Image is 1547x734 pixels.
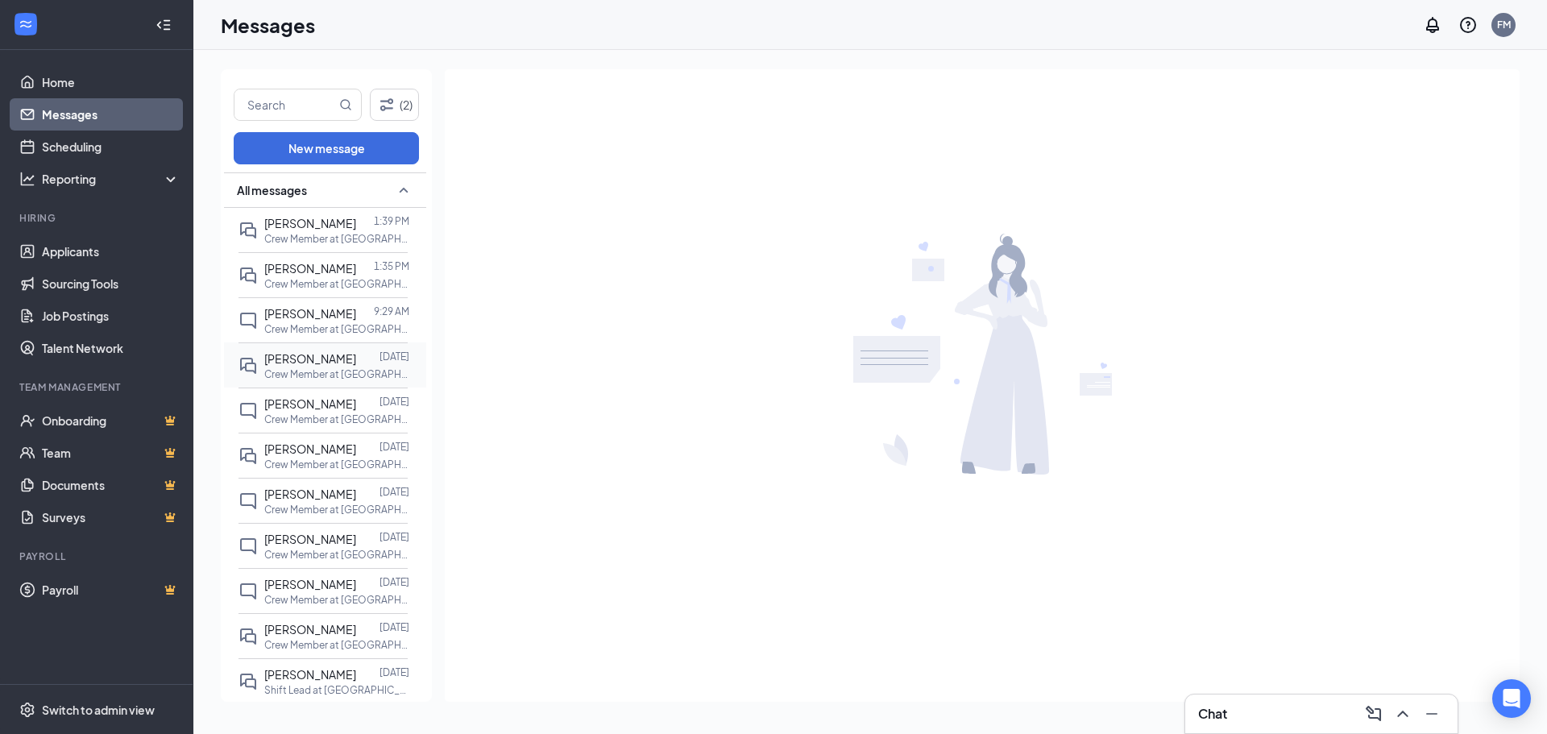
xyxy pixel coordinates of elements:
p: 1:39 PM [374,214,409,228]
span: [PERSON_NAME] [264,577,356,591]
p: Crew Member at [GEOGRAPHIC_DATA] [264,548,409,562]
p: [DATE] [379,485,409,499]
a: Sourcing Tools [42,267,180,300]
svg: DoubleChat [238,221,258,240]
svg: Minimize [1422,704,1441,724]
p: Crew Member at [GEOGRAPHIC_DATA] [264,277,409,291]
div: FM [1497,18,1511,31]
button: Minimize [1419,701,1445,727]
p: 1:35 PM [374,259,409,273]
svg: ChatInactive [238,537,258,556]
p: [DATE] [379,395,409,408]
p: 9:29 AM [374,305,409,318]
svg: ChatInactive [238,491,258,511]
svg: SmallChevronUp [394,180,413,200]
p: Crew Member at [GEOGRAPHIC_DATA] [264,593,409,607]
a: DocumentsCrown [42,469,180,501]
p: [DATE] [379,440,409,454]
p: Crew Member at [GEOGRAPHIC_DATA] [264,367,409,381]
span: [PERSON_NAME] [264,622,356,637]
span: [PERSON_NAME] [264,216,356,230]
svg: ChatInactive [238,401,258,421]
svg: DoubleChat [238,266,258,285]
h1: Messages [221,11,315,39]
span: [PERSON_NAME] [264,396,356,411]
a: OnboardingCrown [42,404,180,437]
a: Home [42,66,180,98]
h3: Chat [1198,705,1227,723]
span: [PERSON_NAME] [264,667,356,682]
p: Crew Member at [GEOGRAPHIC_DATA] [264,503,409,516]
div: Reporting [42,171,180,187]
span: [PERSON_NAME] [264,442,356,456]
svg: Collapse [156,17,172,33]
button: Filter (2) [370,89,419,121]
svg: Settings [19,702,35,718]
svg: DoubleChat [238,627,258,646]
p: [DATE] [379,530,409,544]
svg: MagnifyingGlass [339,98,352,111]
svg: ChevronUp [1393,704,1412,724]
svg: Filter [377,95,396,114]
div: Switch to admin view [42,702,155,718]
p: [DATE] [379,666,409,679]
span: [PERSON_NAME] [264,532,356,546]
div: Payroll [19,549,176,563]
div: Open Intercom Messenger [1492,679,1531,718]
svg: DoubleChat [238,356,258,375]
input: Search [234,89,336,120]
svg: DoubleChat [238,446,258,466]
button: ComposeMessage [1361,701,1387,727]
span: [PERSON_NAME] [264,261,356,276]
button: New message [234,132,419,164]
p: Crew Member at [GEOGRAPHIC_DATA] [264,322,409,336]
p: Crew Member at [GEOGRAPHIC_DATA] [264,232,409,246]
span: [PERSON_NAME] [264,351,356,366]
a: PayrollCrown [42,574,180,606]
svg: DoubleChat [238,672,258,691]
svg: ComposeMessage [1364,704,1383,724]
span: [PERSON_NAME] [264,306,356,321]
a: TeamCrown [42,437,180,469]
svg: WorkstreamLogo [18,16,34,32]
p: Crew Member at [GEOGRAPHIC_DATA] [264,458,409,471]
a: Job Postings [42,300,180,332]
a: Messages [42,98,180,131]
p: [DATE] [379,350,409,363]
p: Crew Member at [GEOGRAPHIC_DATA] [264,638,409,652]
svg: Analysis [19,171,35,187]
span: [PERSON_NAME] [264,487,356,501]
button: ChevronUp [1390,701,1416,727]
a: Talent Network [42,332,180,364]
div: Hiring [19,211,176,225]
svg: ChatInactive [238,311,258,330]
svg: Notifications [1423,15,1442,35]
p: Crew Member at [GEOGRAPHIC_DATA] [264,413,409,426]
p: [DATE] [379,575,409,589]
div: Team Management [19,380,176,394]
svg: ChatInactive [238,582,258,601]
p: Shift Lead at [GEOGRAPHIC_DATA] [264,683,409,697]
a: SurveysCrown [42,501,180,533]
svg: QuestionInfo [1458,15,1478,35]
span: All messages [237,182,307,198]
a: Scheduling [42,131,180,163]
a: Applicants [42,235,180,267]
p: [DATE] [379,620,409,634]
